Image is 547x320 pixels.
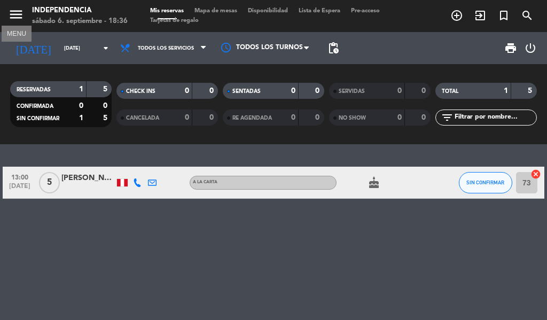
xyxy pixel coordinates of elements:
[524,42,537,54] i: power_settings_new
[291,114,295,121] strong: 0
[185,114,189,121] strong: 0
[32,5,128,16] div: Independencia
[441,111,454,124] i: filter_list
[138,45,194,51] span: Todos los servicios
[8,6,24,22] i: menu
[339,115,366,121] span: NO SHOW
[521,9,534,22] i: search
[103,102,110,110] strong: 0
[6,170,33,183] span: 13:00
[103,85,110,93] strong: 5
[17,116,59,121] span: SIN CONFIRMAR
[442,89,458,94] span: TOTAL
[17,104,53,109] span: CONFIRMADA
[39,172,60,193] span: 5
[521,32,539,64] div: LOG OUT
[466,179,504,185] span: SIN CONFIRMAR
[32,16,128,27] div: sábado 6. septiembre - 18:36
[8,37,59,59] i: [DATE]
[6,183,33,195] span: [DATE]
[315,87,322,95] strong: 0
[454,112,536,123] input: Filtrar por nombre...
[209,114,216,121] strong: 0
[474,9,487,22] i: exit_to_app
[528,87,534,95] strong: 5
[79,114,83,122] strong: 1
[497,9,510,22] i: turned_in_not
[504,87,508,95] strong: 1
[232,115,272,121] span: RE AGENDADA
[346,8,385,14] span: Pre-acceso
[291,87,295,95] strong: 0
[185,87,189,95] strong: 0
[450,9,463,22] i: add_circle_outline
[368,176,380,189] i: cake
[315,114,322,121] strong: 0
[339,89,365,94] span: SERVIDAS
[189,8,243,14] span: Mapa de mesas
[327,42,340,54] span: pending_actions
[530,169,541,179] i: cancel
[145,8,189,14] span: Mis reservas
[209,87,216,95] strong: 0
[2,28,32,38] div: MENU
[397,114,402,121] strong: 0
[126,89,155,94] span: CHECK INS
[126,115,159,121] span: CANCELADA
[103,114,110,122] strong: 5
[293,8,346,14] span: Lista de Espera
[79,85,83,93] strong: 1
[79,102,83,110] strong: 0
[61,172,115,184] div: [PERSON_NAME]
[99,42,112,54] i: arrow_drop_down
[421,114,428,121] strong: 0
[145,18,204,24] span: Tarjetas de regalo
[397,87,402,95] strong: 0
[459,172,512,193] button: SIN CONFIRMAR
[232,89,261,94] span: SENTADAS
[193,180,217,184] span: A la carta
[421,87,428,95] strong: 0
[504,42,517,54] span: print
[17,87,51,92] span: RESERVADAS
[8,6,24,26] button: menu
[243,8,293,14] span: Disponibilidad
